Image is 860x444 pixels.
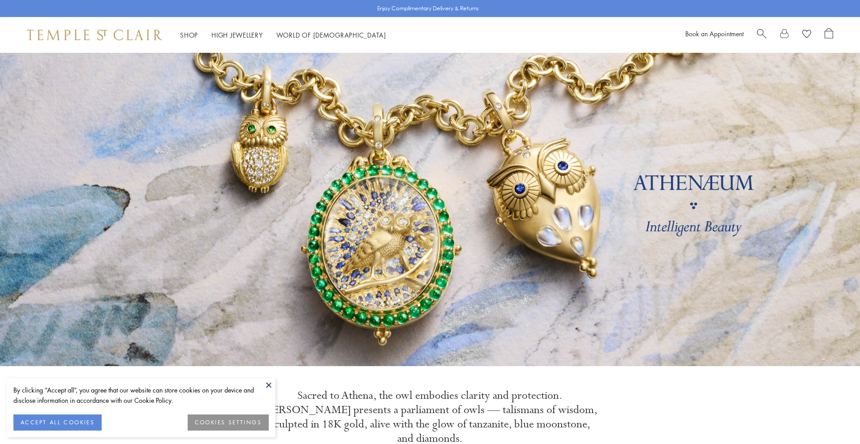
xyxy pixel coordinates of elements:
[180,30,198,39] a: ShopShop
[13,385,269,406] div: By clicking “Accept all”, you agree that our website can store cookies on your device and disclos...
[211,30,263,39] a: High JewelleryHigh Jewellery
[27,30,162,40] img: Temple St. Clair
[685,29,744,38] a: Book an Appointment
[188,414,269,431] button: COOKIES SETTINGS
[825,28,833,42] a: Open Shopping Bag
[377,4,479,13] p: Enjoy Complimentary Delivery & Returns
[13,414,102,431] button: ACCEPT ALL COOKIES
[276,30,386,39] a: World of [DEMOGRAPHIC_DATA]World of [DEMOGRAPHIC_DATA]
[180,30,386,41] nav: Main navigation
[802,28,811,42] a: View Wishlist
[757,28,766,42] a: Search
